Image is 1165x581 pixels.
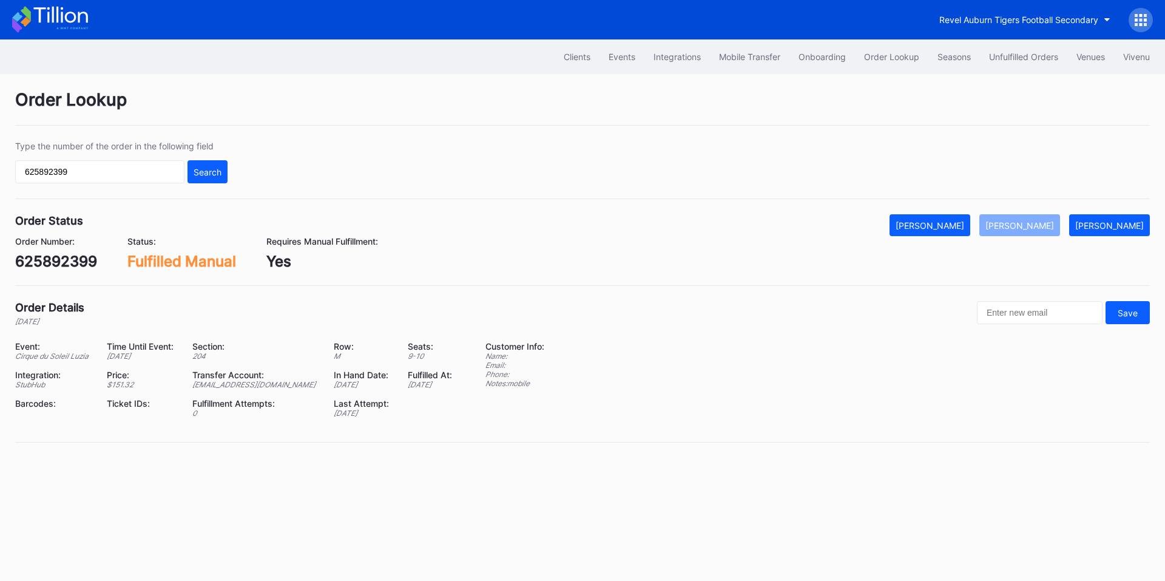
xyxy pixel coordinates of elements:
[1123,52,1150,62] div: Vivenu
[599,46,644,68] button: Events
[799,52,846,62] div: Onboarding
[485,361,544,370] div: Email:
[896,220,964,231] div: [PERSON_NAME]
[1069,214,1150,236] button: [PERSON_NAME]
[855,46,928,68] button: Order Lookup
[1075,220,1144,231] div: [PERSON_NAME]
[890,214,970,236] button: [PERSON_NAME]
[644,46,710,68] button: Integrations
[408,352,455,361] div: 9 - 10
[15,214,83,227] div: Order Status
[1106,301,1150,324] button: Save
[930,8,1119,31] button: Revel Auburn Tigers Football Secondary
[192,341,319,352] div: Section:
[192,398,319,409] div: Fulfillment Attempts:
[1076,52,1105,62] div: Venues
[15,398,92,409] div: Barcodes:
[980,46,1067,68] button: Unfulfilled Orders
[107,370,177,380] div: Price:
[194,167,221,177] div: Search
[15,89,1150,126] div: Order Lookup
[15,236,97,246] div: Order Number:
[609,52,635,62] div: Events
[979,214,1060,236] button: [PERSON_NAME]
[937,52,971,62] div: Seasons
[555,46,599,68] button: Clients
[928,46,980,68] button: Seasons
[192,380,319,389] div: [EMAIL_ADDRESS][DOMAIN_NAME]
[107,341,177,352] div: Time Until Event:
[192,370,319,380] div: Transfer Account:
[187,160,228,183] button: Search
[192,352,319,361] div: 204
[864,52,919,62] div: Order Lookup
[107,398,177,409] div: Ticket IDs:
[334,380,392,389] div: [DATE]
[15,141,228,151] div: Type the number of the order in the following field
[1067,46,1114,68] button: Venues
[334,341,392,352] div: Row:
[15,370,92,380] div: Integration:
[485,341,544,352] div: Customer Info:
[127,236,236,246] div: Status:
[334,398,392,409] div: Last Attempt:
[485,352,544,361] div: Name:
[107,352,177,361] div: [DATE]
[15,253,97,270] div: 625892399
[564,52,590,62] div: Clients
[15,301,84,314] div: Order Details
[653,52,701,62] div: Integrations
[985,220,1054,231] div: [PERSON_NAME]
[107,380,177,389] div: $ 151.32
[334,409,392,418] div: [DATE]
[485,379,544,388] div: Notes: mobile
[1118,308,1138,318] div: Save
[15,317,84,326] div: [DATE]
[408,370,455,380] div: Fulfilled At:
[266,236,378,246] div: Requires Manual Fulfillment:
[719,52,780,62] div: Mobile Transfer
[989,52,1058,62] div: Unfulfilled Orders
[710,46,789,68] button: Mobile Transfer
[15,160,184,183] input: GT59662
[15,352,92,361] div: Cirque du Soleil Luzia
[192,409,319,418] div: 0
[334,352,392,361] div: M
[127,253,236,270] div: Fulfilled Manual
[15,380,92,389] div: StubHub
[1114,46,1159,68] button: Vivenu
[408,380,455,389] div: [DATE]
[789,46,855,68] button: Onboarding
[939,15,1098,25] div: Revel Auburn Tigers Football Secondary
[15,341,92,352] div: Event:
[334,370,392,380] div: In Hand Date:
[266,253,378,270] div: Yes
[485,370,544,379] div: Phone:
[408,341,455,352] div: Seats:
[977,301,1103,324] input: Enter new email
